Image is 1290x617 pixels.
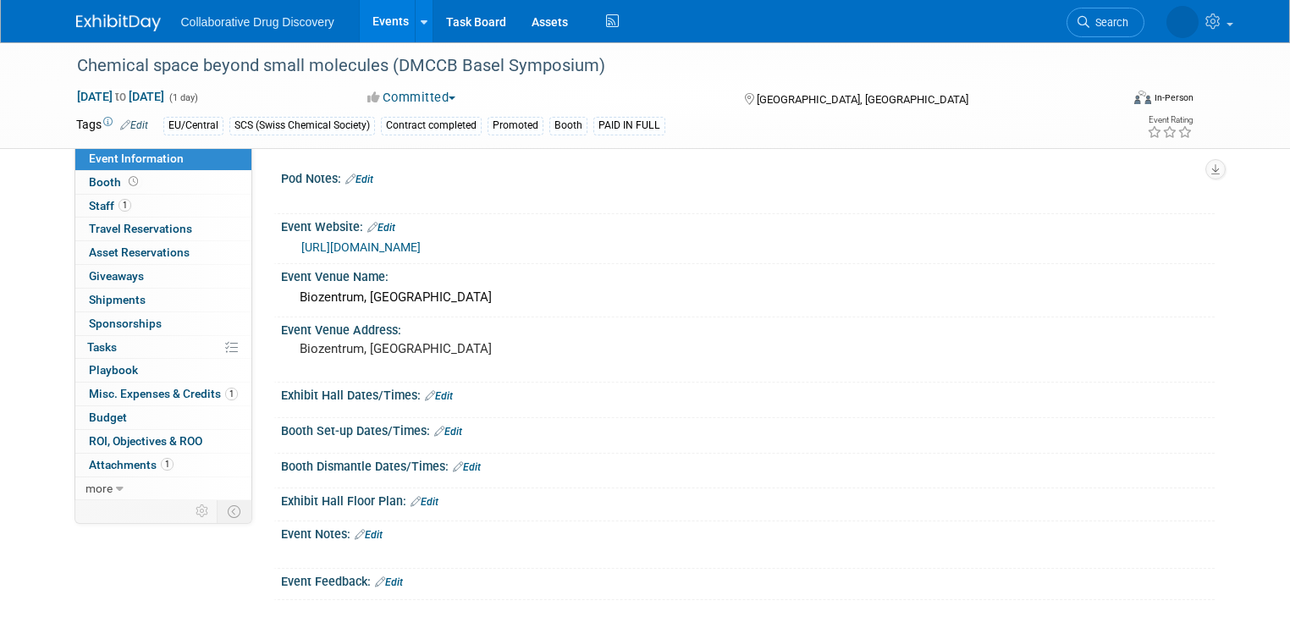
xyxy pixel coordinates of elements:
[281,454,1215,476] div: Booth Dismantle Dates/Times:
[75,218,251,240] a: Travel Reservations
[301,240,421,254] a: [URL][DOMAIN_NAME]
[89,363,138,377] span: Playbook
[361,89,462,107] button: Committed
[89,245,190,259] span: Asset Reservations
[367,222,395,234] a: Edit
[76,116,148,135] td: Tags
[87,340,117,354] span: Tasks
[75,477,251,500] a: more
[281,418,1215,440] div: Booth Set-up Dates/Times:
[355,529,383,541] a: Edit
[71,51,1099,81] div: Chemical space beyond small molecules (DMCCB Basel Symposium)
[375,576,403,588] a: Edit
[163,117,223,135] div: EU/Central
[281,383,1215,405] div: Exhibit Hall Dates/Times:
[125,175,141,188] span: Booth not reserved yet
[345,174,373,185] a: Edit
[75,336,251,359] a: Tasks
[1028,88,1194,113] div: Event Format
[75,241,251,264] a: Asset Reservations
[75,359,251,382] a: Playbook
[281,488,1215,510] div: Exhibit Hall Floor Plan:
[168,92,198,103] span: (1 day)
[75,430,251,453] a: ROI, Objectives & ROO
[281,264,1215,285] div: Event Venue Name:
[75,454,251,477] a: Attachments1
[381,117,482,135] div: Contract completed
[75,289,251,311] a: Shipments
[1154,91,1194,104] div: In-Person
[229,117,375,135] div: SCS (Swiss Chemical Society)
[89,293,146,306] span: Shipments
[281,521,1215,543] div: Event Notes:
[411,496,438,508] a: Edit
[1067,8,1144,37] a: Search
[1147,116,1193,124] div: Event Rating
[300,341,652,356] pre: Biozentrum, [GEOGRAPHIC_DATA]
[119,199,131,212] span: 1
[281,569,1215,591] div: Event Feedback:
[89,151,184,165] span: Event Information
[89,410,127,424] span: Budget
[188,500,218,522] td: Personalize Event Tab Strip
[1089,16,1128,29] span: Search
[1134,91,1151,104] img: Format-Inperson.png
[281,214,1215,236] div: Event Website:
[75,265,251,288] a: Giveaways
[89,175,141,189] span: Booth
[434,426,462,438] a: Edit
[75,195,251,218] a: Staff1
[488,117,543,135] div: Promoted
[425,390,453,402] a: Edit
[75,383,251,405] a: Misc. Expenses & Credits1
[181,15,334,29] span: Collaborative Drug Discovery
[549,117,587,135] div: Booth
[89,269,144,283] span: Giveaways
[161,458,174,471] span: 1
[120,119,148,131] a: Edit
[89,458,174,471] span: Attachments
[89,317,162,330] span: Sponsorships
[281,317,1215,339] div: Event Venue Address:
[294,284,1202,311] div: Biozentrum, [GEOGRAPHIC_DATA]
[89,222,192,235] span: Travel Reservations
[76,14,161,31] img: ExhibitDay
[75,406,251,429] a: Budget
[281,166,1215,188] div: Pod Notes:
[89,199,131,212] span: Staff
[593,117,665,135] div: PAID IN FULL
[217,500,251,522] td: Toggle Event Tabs
[75,171,251,194] a: Booth
[1166,6,1199,38] img: Amanda Briggs
[113,90,129,103] span: to
[757,93,968,106] span: [GEOGRAPHIC_DATA], [GEOGRAPHIC_DATA]
[225,388,238,400] span: 1
[453,461,481,473] a: Edit
[89,434,202,448] span: ROI, Objectives & ROO
[75,312,251,335] a: Sponsorships
[89,387,238,400] span: Misc. Expenses & Credits
[75,147,251,170] a: Event Information
[76,89,165,104] span: [DATE] [DATE]
[85,482,113,495] span: more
